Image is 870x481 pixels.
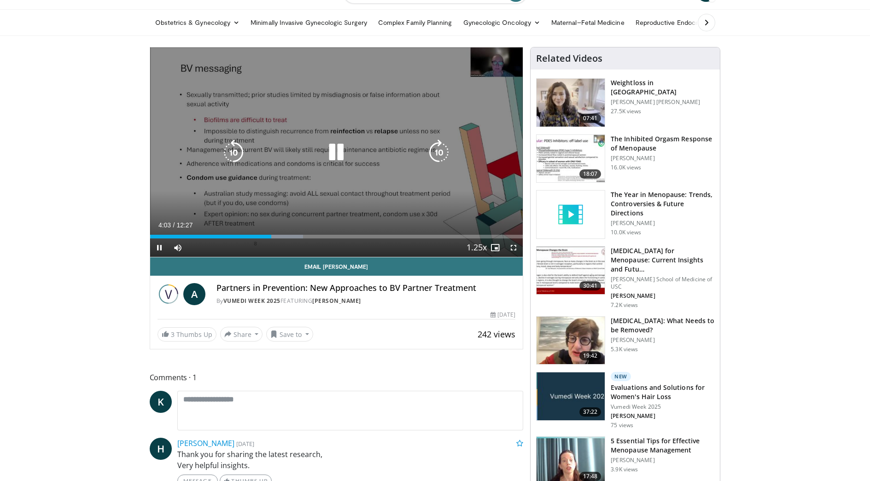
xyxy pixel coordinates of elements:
p: 75 views [611,422,633,429]
button: Fullscreen [504,238,523,257]
button: Playback Rate [467,238,486,257]
span: 17:48 [579,472,601,481]
span: / [173,221,175,229]
a: A [183,283,205,305]
span: 19:42 [579,351,601,360]
div: Progress Bar [150,235,523,238]
a: Reproductive Endocrinology & [MEDICAL_DATA] [630,13,784,32]
p: 27.5K views [611,108,641,115]
img: 9983fed1-7565-45be-8934-aef1103ce6e2.150x105_q85_crop-smart_upscale.jpg [537,79,605,127]
h3: The Inhibited Orgasm Response of Menopause [611,134,714,153]
p: Thank you for sharing the latest research, Very helpful insights. [177,449,524,471]
a: Email [PERSON_NAME] [150,257,523,276]
p: [PERSON_NAME] [611,220,714,227]
button: Enable picture-in-picture mode [486,238,504,257]
span: 4:03 [158,221,171,229]
button: Pause [150,238,169,257]
p: [PERSON_NAME] [611,292,714,300]
a: 19:42 [MEDICAL_DATA]: What Needs to be Removed? [PERSON_NAME] 5.3K views [536,316,714,365]
span: 18:07 [579,169,601,179]
a: Complex Family Planning [373,13,458,32]
a: The Year in Menopause: Trends, Controversies & Future Directions [PERSON_NAME] 10.0K views [536,190,714,239]
p: [PERSON_NAME] [PERSON_NAME] [611,99,714,106]
a: Obstetrics & Gynecology [150,13,245,32]
a: Minimally Invasive Gynecologic Surgery [245,13,373,32]
h3: Weightloss in [GEOGRAPHIC_DATA] [611,78,714,97]
span: 3 [171,330,175,339]
a: Vumedi Week 2025 [223,297,280,305]
h3: [MEDICAL_DATA] for Menopause: Current Insights and Futu… [611,246,714,274]
img: video_placeholder_short.svg [537,191,605,238]
a: 18:07 The Inhibited Orgasm Response of Menopause [PERSON_NAME] 16.0K views [536,134,714,183]
span: 242 views [478,329,515,340]
a: [PERSON_NAME] [312,297,361,305]
div: [DATE] [490,311,515,319]
button: Save to [266,327,313,342]
img: 47271b8a-94f4-49c8-b914-2a3d3af03a9e.150x105_q85_crop-smart_upscale.jpg [537,247,605,295]
span: 07:41 [579,114,601,123]
img: 4d0a4bbe-a17a-46ab-a4ad-f5554927e0d3.150x105_q85_crop-smart_upscale.jpg [537,317,605,365]
h3: [MEDICAL_DATA]: What Needs to be Removed? [611,316,714,335]
p: 10.0K views [611,229,641,236]
img: 283c0f17-5e2d-42ba-a87c-168d447cdba4.150x105_q85_crop-smart_upscale.jpg [537,135,605,183]
h4: Related Videos [536,53,602,64]
p: Vumedi Week 2025 [611,403,714,411]
span: 12:27 [176,221,193,229]
a: 30:41 [MEDICAL_DATA] for Menopause: Current Insights and Futu… [PERSON_NAME] School of Medicine o... [536,246,714,309]
img: Vumedi Week 2025 [158,283,180,305]
h3: Evaluations and Solutions for Women's Hair Loss [611,383,714,401]
p: 16.0K views [611,164,641,171]
a: Maternal–Fetal Medicine [546,13,630,32]
span: 30:41 [579,281,601,290]
a: 3 Thumbs Up [158,327,216,342]
a: 37:22 New Evaluations and Solutions for Women's Hair Loss Vumedi Week 2025 [PERSON_NAME] 75 views [536,372,714,429]
a: [PERSON_NAME] [177,438,234,448]
h3: 5 Essential Tips for Effective Menopause Management [611,436,714,455]
a: 07:41 Weightloss in [GEOGRAPHIC_DATA] [PERSON_NAME] [PERSON_NAME] 27.5K views [536,78,714,127]
video-js: Video Player [150,47,523,257]
small: [DATE] [236,440,254,448]
p: [PERSON_NAME] [611,457,714,464]
button: Mute [169,238,187,257]
a: H [150,438,172,460]
p: 3.9K views [611,466,638,473]
p: [PERSON_NAME] [611,336,714,344]
div: By FEATURING [216,297,516,305]
p: New [611,372,631,381]
h4: Partners in Prevention: New Approaches to BV Partner Treatment [216,283,516,293]
img: 4dd4c714-532f-44da-96b3-d887f22c4efa.jpg.150x105_q85_crop-smart_upscale.jpg [537,372,605,420]
button: Share [220,327,263,342]
p: [PERSON_NAME] [611,412,714,420]
p: 5.3K views [611,346,638,353]
span: 37:22 [579,407,601,417]
p: [PERSON_NAME] [611,155,714,162]
a: K [150,391,172,413]
h3: The Year in Menopause: Trends, Controversies & Future Directions [611,190,714,218]
p: [PERSON_NAME] School of Medicine of USC [611,276,714,290]
a: Gynecologic Oncology [458,13,546,32]
p: 7.2K views [611,301,638,309]
span: Comments 1 [150,371,524,383]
